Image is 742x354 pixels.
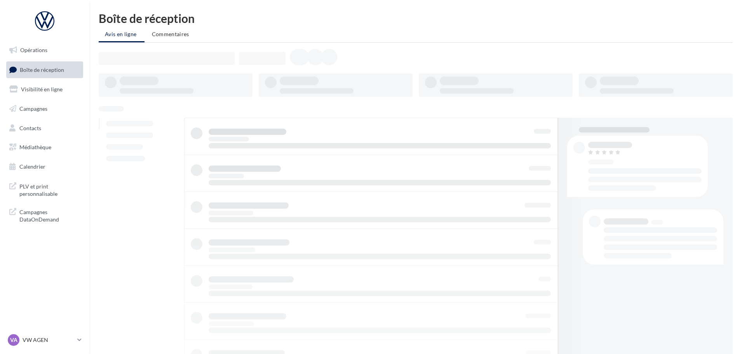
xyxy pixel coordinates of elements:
[5,101,85,117] a: Campagnes
[5,81,85,98] a: Visibilité en ligne
[21,86,63,92] span: Visibilité en ligne
[5,204,85,227] a: Campagnes DataOnDemand
[10,336,17,344] span: VA
[20,66,64,73] span: Boîte de réception
[5,120,85,136] a: Contacts
[5,42,85,58] a: Opérations
[23,336,74,344] p: VW AGEN
[5,159,85,175] a: Calendrier
[19,163,45,170] span: Calendrier
[19,105,47,112] span: Campagnes
[152,31,189,37] span: Commentaires
[6,333,83,347] a: VA VW AGEN
[19,207,80,223] span: Campagnes DataOnDemand
[19,144,51,150] span: Médiathèque
[99,12,733,24] div: Boîte de réception
[5,139,85,155] a: Médiathèque
[5,178,85,201] a: PLV et print personnalisable
[19,124,41,131] span: Contacts
[19,181,80,198] span: PLV et print personnalisable
[20,47,47,53] span: Opérations
[5,61,85,78] a: Boîte de réception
